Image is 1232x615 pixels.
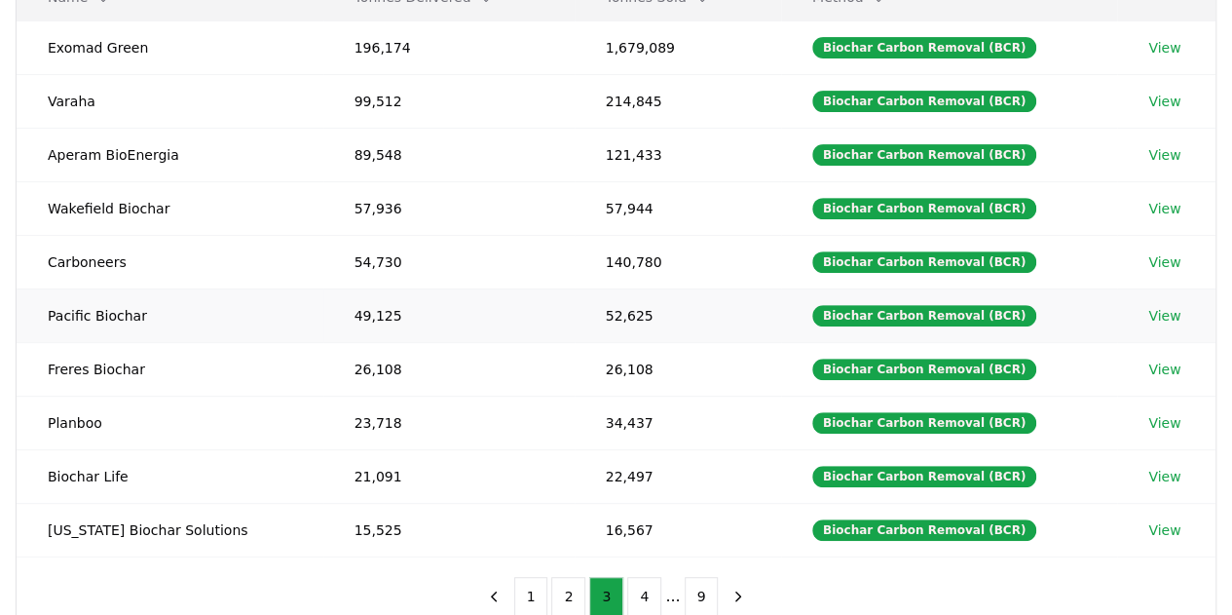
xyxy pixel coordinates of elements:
td: 16,567 [575,503,781,557]
td: Aperam BioEnergia [17,128,323,181]
td: 1,679,089 [575,20,781,74]
td: 57,944 [575,181,781,235]
div: Biochar Carbon Removal (BCR) [812,519,1036,541]
td: 52,625 [575,288,781,342]
div: Biochar Carbon Removal (BCR) [812,91,1036,112]
a: View [1148,306,1180,326]
td: Wakefield Biochar [17,181,323,235]
td: Freres Biochar [17,342,323,396]
td: 121,433 [575,128,781,181]
td: 15,525 [323,503,575,557]
div: Biochar Carbon Removal (BCR) [812,251,1036,273]
td: 54,730 [323,235,575,288]
a: View [1148,413,1180,433]
td: 26,108 [575,342,781,396]
div: Biochar Carbon Removal (BCR) [812,144,1036,166]
td: 99,512 [323,74,575,128]
td: 196,174 [323,20,575,74]
a: View [1148,252,1180,272]
td: Varaha [17,74,323,128]
td: [US_STATE] Biochar Solutions [17,503,323,557]
td: Planboo [17,396,323,449]
div: Biochar Carbon Removal (BCR) [812,37,1036,58]
td: Exomad Green [17,20,323,74]
a: View [1148,520,1180,540]
td: 214,845 [575,74,781,128]
div: Biochar Carbon Removal (BCR) [812,305,1036,327]
td: Carboneers [17,235,323,288]
td: 34,437 [575,396,781,449]
td: 57,936 [323,181,575,235]
li: ... [665,585,680,608]
div: Biochar Carbon Removal (BCR) [812,466,1036,487]
a: View [1148,92,1180,111]
a: View [1148,467,1180,486]
td: Biochar Life [17,449,323,503]
td: 89,548 [323,128,575,181]
div: Biochar Carbon Removal (BCR) [812,198,1036,219]
a: View [1148,360,1180,379]
a: View [1148,199,1180,218]
td: Pacific Biochar [17,288,323,342]
td: 23,718 [323,396,575,449]
a: View [1148,145,1180,165]
td: 26,108 [323,342,575,396]
td: 140,780 [575,235,781,288]
a: View [1148,38,1180,58]
div: Biochar Carbon Removal (BCR) [812,412,1036,434]
td: 22,497 [575,449,781,503]
div: Biochar Carbon Removal (BCR) [812,359,1036,380]
td: 49,125 [323,288,575,342]
td: 21,091 [323,449,575,503]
